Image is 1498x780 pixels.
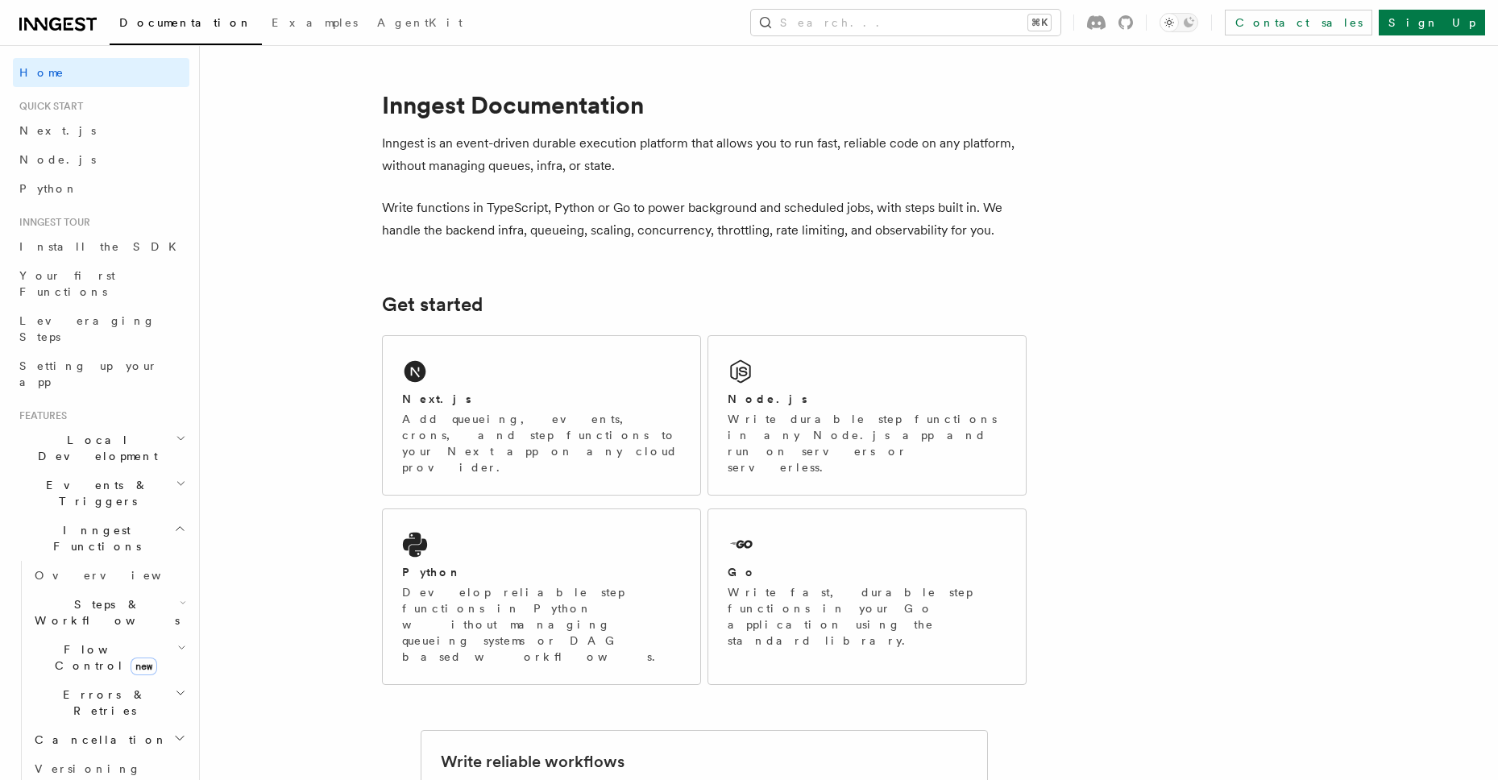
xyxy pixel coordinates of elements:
span: AgentKit [377,16,463,29]
a: Examples [262,5,367,44]
span: Setting up your app [19,359,158,388]
h2: Python [402,564,462,580]
a: Python [13,174,189,203]
h2: Next.js [402,391,471,407]
span: Python [19,182,78,195]
a: Node.jsWrite durable step functions in any Node.js app and run on servers or serverless. [708,335,1027,496]
kbd: ⌘K [1028,15,1051,31]
a: GoWrite fast, durable step functions in your Go application using the standard library. [708,508,1027,685]
a: Get started [382,293,483,316]
button: Search...⌘K [751,10,1060,35]
a: Overview [28,561,189,590]
span: Steps & Workflows [28,596,180,629]
h2: Write reliable workflows [441,750,625,773]
p: Add queueing, events, crons, and step functions to your Next app on any cloud provider. [402,411,681,475]
span: Inngest tour [13,216,90,229]
span: Cancellation [28,732,168,748]
a: Home [13,58,189,87]
span: Features [13,409,67,422]
button: Errors & Retries [28,680,189,725]
span: Inngest Functions [13,522,174,554]
button: Cancellation [28,725,189,754]
button: Flow Controlnew [28,635,189,680]
span: new [131,658,157,675]
span: Install the SDK [19,240,186,253]
span: Node.js [19,153,96,166]
a: Install the SDK [13,232,189,261]
a: Next.js [13,116,189,145]
p: Inngest is an event-driven durable execution platform that allows you to run fast, reliable code ... [382,132,1027,177]
span: Versioning [35,762,141,775]
button: Local Development [13,425,189,471]
a: Node.js [13,145,189,174]
a: Your first Functions [13,261,189,306]
a: PythonDevelop reliable step functions in Python without managing queueing systems or DAG based wo... [382,508,701,685]
span: Home [19,64,64,81]
p: Write durable step functions in any Node.js app and run on servers or serverless. [728,411,1006,475]
a: Setting up your app [13,351,189,396]
a: Leveraging Steps [13,306,189,351]
span: Examples [272,16,358,29]
h1: Inngest Documentation [382,90,1027,119]
a: AgentKit [367,5,472,44]
h2: Node.js [728,391,807,407]
span: Leveraging Steps [19,314,156,343]
span: Errors & Retries [28,687,175,719]
span: Overview [35,569,201,582]
a: Documentation [110,5,262,45]
button: Toggle dark mode [1160,13,1198,32]
p: Write functions in TypeScript, Python or Go to power background and scheduled jobs, with steps bu... [382,197,1027,242]
a: Sign Up [1379,10,1485,35]
a: Next.jsAdd queueing, events, crons, and step functions to your Next app on any cloud provider. [382,335,701,496]
p: Write fast, durable step functions in your Go application using the standard library. [728,584,1006,649]
button: Inngest Functions [13,516,189,561]
button: Steps & Workflows [28,590,189,635]
span: Your first Functions [19,269,115,298]
a: Contact sales [1225,10,1372,35]
span: Flow Control [28,641,177,674]
p: Develop reliable step functions in Python without managing queueing systems or DAG based workflows. [402,584,681,665]
span: Next.js [19,124,96,137]
span: Local Development [13,432,176,464]
span: Events & Triggers [13,477,176,509]
span: Documentation [119,16,252,29]
span: Quick start [13,100,83,113]
h2: Go [728,564,757,580]
button: Events & Triggers [13,471,189,516]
